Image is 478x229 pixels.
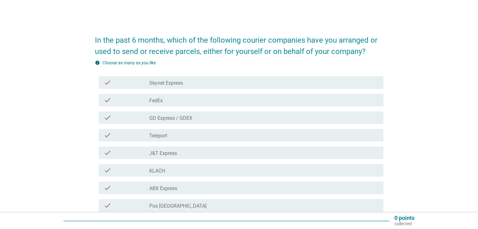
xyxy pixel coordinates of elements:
i: check [104,96,111,104]
i: check [104,79,111,86]
label: Pos [GEOGRAPHIC_DATA] [149,203,206,209]
i: info [95,60,100,65]
p: collected [394,221,415,226]
label: GD Express / GDEX [149,115,192,121]
label: J&T Express [149,150,177,157]
label: Teleport [149,133,167,139]
i: check [104,131,111,139]
i: check [104,167,111,174]
label: Skynet Express [149,80,183,86]
label: Choose as many as you like [102,60,156,65]
i: check [104,114,111,121]
i: check [104,202,111,209]
label: ABX Express [149,185,177,192]
p: 0 points [394,215,415,221]
i: check [104,184,111,192]
label: KLACH [149,168,165,174]
h2: In the past 6 months, which of the following courier companies have you arranged or used to send ... [95,28,383,57]
label: FedEx [149,98,163,104]
i: check [104,149,111,157]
